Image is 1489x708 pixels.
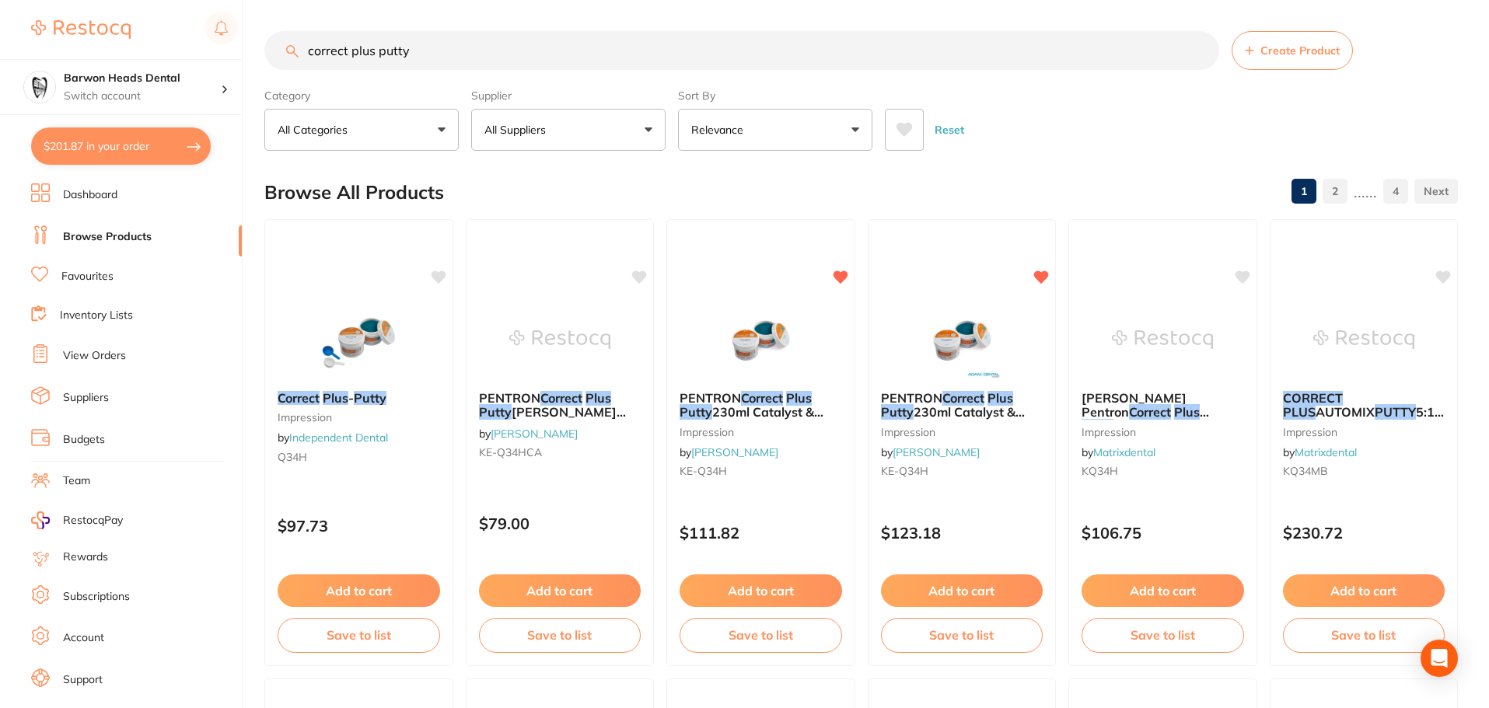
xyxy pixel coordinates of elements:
[278,450,307,464] span: Q34H
[63,672,103,688] a: Support
[691,122,750,138] p: Relevance
[881,426,1043,438] small: impression
[63,630,104,646] a: Account
[289,431,388,445] a: Independent Dental
[1232,31,1353,70] button: Create Product
[264,89,459,103] label: Category
[479,390,540,406] span: PENTRON
[61,269,114,284] a: Favourites
[63,187,117,203] a: Dashboard
[881,618,1043,652] button: Save to list
[786,390,812,406] em: Plus
[680,404,823,434] span: 230ml Catalyst & 230ml Base
[881,524,1043,542] p: $123.18
[987,390,1013,406] em: Plus
[471,89,666,103] label: Supplier
[1082,426,1244,438] small: impression
[24,71,55,103] img: Barwon Heads Dental
[479,618,641,652] button: Save to list
[881,445,980,459] span: by
[1375,404,1416,420] em: PUTTY
[881,574,1043,607] button: Add to cart
[1283,390,1343,406] em: CORRECT
[1283,464,1328,478] span: KQ34MB
[585,390,611,406] em: Plus
[1283,445,1357,459] span: by
[1283,618,1445,652] button: Save to list
[1082,390,1187,420] span: [PERSON_NAME] Pentron
[680,391,842,420] b: PENTRON Correct Plus Putty 230ml Catalyst & 230ml Base
[540,390,582,406] em: Correct
[1112,301,1213,378] img: Kerr Pentron Correct Plus Putty 230ml Jars
[1283,391,1445,420] b: CORRECT PLUS AUTOMIX PUTTY 5:1 (2)
[881,391,1043,420] b: PENTRON Correct Plus Putty 230ml Catalyst & 230ml Base
[354,390,386,406] em: Putty
[63,589,130,605] a: Subscriptions
[680,404,712,420] em: Putty
[479,574,641,607] button: Add to cart
[63,513,123,528] span: RestocqPay
[710,301,811,378] img: PENTRON Correct Plus Putty 230ml Catalyst & 230ml Base
[680,426,842,438] small: impression
[930,109,969,151] button: Reset
[264,109,459,151] button: All Categories
[1093,445,1155,459] a: Matrixdental
[1082,524,1244,542] p: $106.75
[1383,176,1408,207] a: 4
[1354,183,1377,201] p: ......
[1283,574,1445,607] button: Add to cart
[1082,419,1114,434] em: Putty
[911,301,1012,378] img: PENTRON Correct Plus Putty 230ml Catalyst & 230ml Base
[509,301,610,378] img: PENTRON Correct Plus Putty Berry 230mlCatalyst 230ml Base
[63,432,105,448] a: Budgets
[278,574,440,607] button: Add to cart
[691,445,778,459] a: [PERSON_NAME]
[881,404,1025,434] span: 230ml Catalyst & 230ml Base
[64,71,221,86] h4: Barwon Heads Dental
[680,464,727,478] span: KE-Q34H
[348,390,354,406] span: -
[1292,176,1316,207] a: 1
[63,348,126,364] a: View Orders
[678,109,872,151] button: Relevance
[1082,445,1155,459] span: by
[278,391,440,405] b: Correct Plus - Putty
[1082,574,1244,607] button: Add to cart
[278,517,440,535] p: $97.73
[479,391,641,420] b: PENTRON Correct Plus Putty Berry 230mlCatalyst 230ml Base
[680,390,741,406] span: PENTRON
[1283,426,1445,438] small: impression
[680,618,842,652] button: Save to list
[1260,44,1340,57] span: Create Product
[63,390,109,406] a: Suppliers
[680,445,778,459] span: by
[31,511,123,529] a: RestocqPay
[1129,404,1171,420] em: Correct
[31,127,211,165] button: $201.87 in your order
[278,390,320,406] em: Correct
[1313,301,1414,378] img: CORRECT PLUS AUTOMIX PUTTY 5:1 (2)
[479,445,542,459] span: KE-Q34HCA
[308,301,409,378] img: Correct Plus - Putty
[1082,464,1118,478] span: KQ34H
[31,12,131,47] a: Restocq Logo
[484,122,552,138] p: All Suppliers
[64,89,221,104] p: Switch account
[942,390,984,406] em: Correct
[1082,391,1244,420] b: Kerr Pentron Correct Plus Putty 230ml Jars
[63,473,90,489] a: Team
[264,31,1219,70] input: Search Products
[1283,524,1445,542] p: $230.72
[1323,176,1347,207] a: 2
[63,229,152,245] a: Browse Products
[680,574,842,607] button: Add to cart
[1295,445,1357,459] a: Matrixdental
[471,109,666,151] button: All Suppliers
[60,308,133,323] a: Inventory Lists
[491,427,578,441] a: [PERSON_NAME]
[479,404,512,420] em: Putty
[479,404,639,434] span: [PERSON_NAME] 230mlCatalyst 230ml Base
[1283,404,1444,434] span: 5:1 (2)
[264,182,444,204] h2: Browse All Products
[1316,404,1375,420] span: AUTOMIX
